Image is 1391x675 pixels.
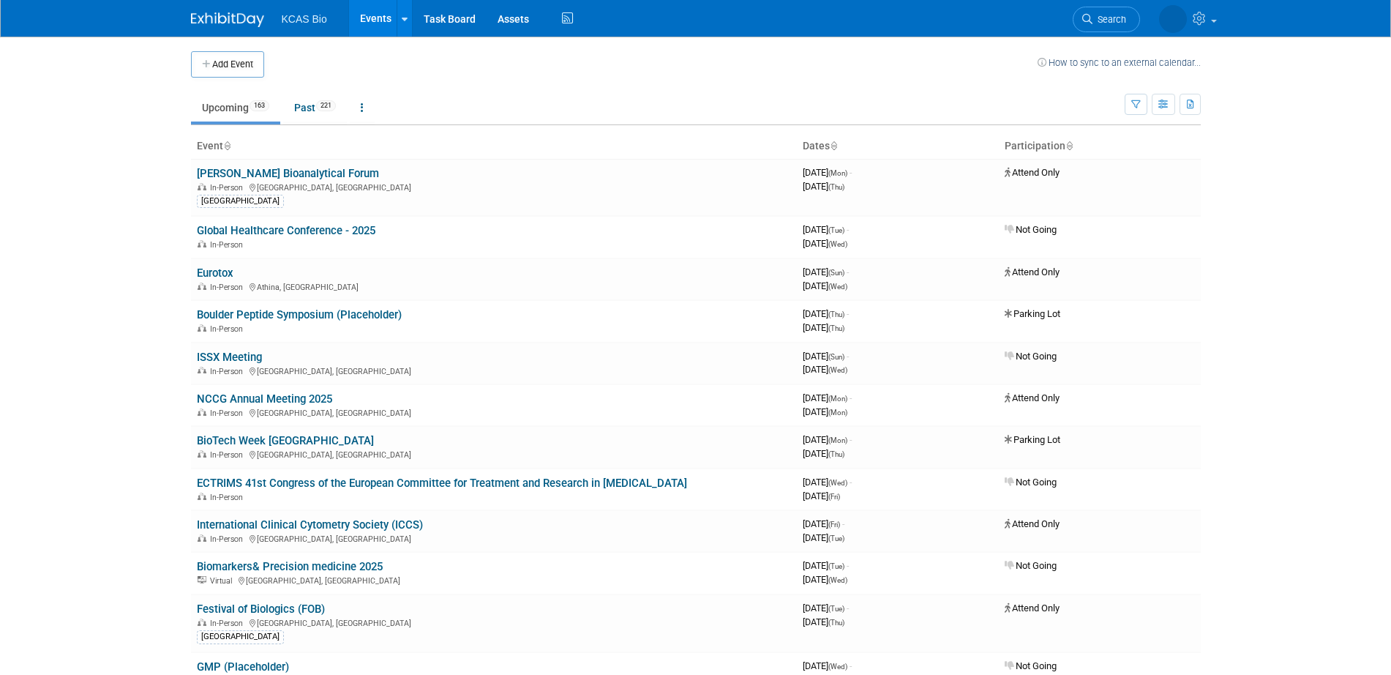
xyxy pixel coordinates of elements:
span: Parking Lot [1005,308,1060,319]
span: (Mon) [828,169,847,177]
span: [DATE] [803,351,849,362]
span: - [847,560,849,571]
div: [GEOGRAPHIC_DATA] [197,630,284,644]
span: [DATE] [803,308,849,319]
span: - [850,392,852,403]
span: (Tue) [828,534,844,542]
span: - [850,167,852,178]
span: In-Person [210,183,247,193]
span: (Thu) [828,183,844,191]
img: In-Person Event [198,240,206,247]
div: [GEOGRAPHIC_DATA], [GEOGRAPHIC_DATA] [197,181,791,193]
span: (Mon) [828,436,847,444]
span: (Wed) [828,663,847,671]
span: Not Going [1005,224,1057,235]
a: BioTech Week [GEOGRAPHIC_DATA] [197,434,374,447]
span: In-Person [210,619,247,628]
span: [DATE] [803,181,844,192]
img: In-Person Event [198,493,206,500]
span: [DATE] [803,406,847,417]
span: In-Person [210,450,247,460]
span: [DATE] [803,238,847,249]
div: [GEOGRAPHIC_DATA], [GEOGRAPHIC_DATA] [197,616,791,628]
span: In-Person [210,283,247,292]
span: [DATE] [803,266,849,277]
span: [DATE] [803,167,852,178]
span: In-Person [210,493,247,502]
span: [DATE] [803,532,844,543]
a: Search [1073,7,1140,32]
a: How to sync to an external calendar... [1038,57,1201,68]
span: - [847,224,849,235]
a: Boulder Peptide Symposium (Placeholder) [197,308,402,321]
th: Participation [999,134,1201,159]
span: Not Going [1005,660,1057,671]
span: - [850,477,852,488]
a: Sort by Event Name [223,140,230,152]
img: In-Person Event [198,324,206,332]
span: [DATE] [803,574,847,585]
span: [DATE] [803,364,847,375]
span: (Fri) [828,493,840,501]
span: (Thu) [828,310,844,318]
span: - [847,351,849,362]
img: In-Person Event [198,619,206,626]
a: Biomarkers& Precision medicine 2025 [197,560,383,573]
span: Attend Only [1005,518,1060,529]
span: [DATE] [803,616,844,627]
a: [PERSON_NAME] Bioanalytical Forum [197,167,379,180]
img: ExhibitDay [191,12,264,27]
span: (Sun) [828,353,844,361]
a: Upcoming163 [191,94,280,122]
a: Festival of Biologics (FOB) [197,603,325,616]
span: [DATE] [803,518,844,529]
div: [GEOGRAPHIC_DATA], [GEOGRAPHIC_DATA] [197,365,791,376]
span: (Fri) [828,521,840,529]
a: Eurotox [197,266,233,280]
span: - [850,434,852,445]
span: [DATE] [803,491,840,501]
span: In-Person [210,240,247,250]
span: [DATE] [803,322,844,333]
span: 221 [316,100,336,111]
img: In-Person Event [198,409,206,416]
span: [DATE] [803,560,849,571]
span: (Thu) [828,619,844,627]
div: [GEOGRAPHIC_DATA], [GEOGRAPHIC_DATA] [197,574,791,586]
a: GMP (Placeholder) [197,660,289,674]
span: Parking Lot [1005,434,1060,445]
a: Past221 [283,94,347,122]
img: In-Person Event [198,367,206,374]
span: (Tue) [828,226,844,234]
span: (Wed) [828,240,847,248]
span: (Tue) [828,605,844,613]
span: - [842,518,844,529]
span: [DATE] [803,603,849,614]
div: Athina, [GEOGRAPHIC_DATA] [197,280,791,292]
span: (Thu) [828,324,844,332]
span: (Wed) [828,479,847,487]
span: Attend Only [1005,167,1060,178]
span: (Thu) [828,450,844,458]
th: Dates [797,134,999,159]
div: [GEOGRAPHIC_DATA], [GEOGRAPHIC_DATA] [197,448,791,460]
span: [DATE] [803,477,852,488]
span: (Wed) [828,576,847,584]
img: Elma El Khouri [1159,5,1187,33]
span: [DATE] [803,660,852,671]
a: Sort by Participation Type [1065,140,1073,152]
span: Not Going [1005,477,1057,488]
span: (Mon) [828,395,847,403]
span: [DATE] [803,280,847,291]
a: ISSX Meeting [197,351,262,364]
span: In-Person [210,534,247,544]
span: (Mon) [828,409,847,417]
span: KCAS Bio [282,13,327,25]
span: (Sun) [828,269,844,277]
span: (Tue) [828,562,844,570]
a: Sort by Start Date [830,140,837,152]
span: Not Going [1005,351,1057,362]
span: - [847,266,849,277]
th: Event [191,134,797,159]
span: Virtual [210,576,236,586]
